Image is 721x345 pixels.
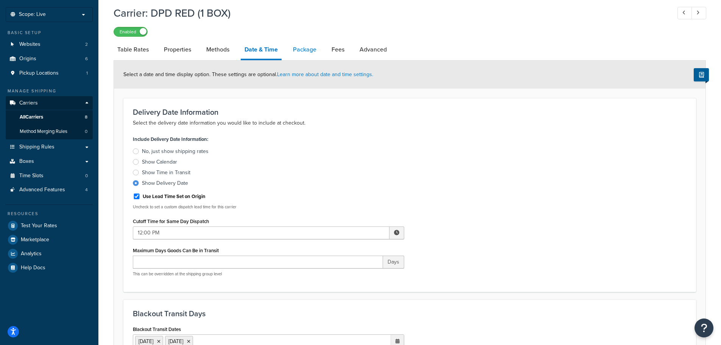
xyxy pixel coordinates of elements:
span: Select a date and time display option. These settings are optional. [123,70,373,78]
label: Include Delivery Date Information: [133,134,208,145]
h3: Blackout Transit Days [133,309,687,318]
a: Previous Record [677,7,692,19]
a: Boxes [6,155,93,169]
a: Method Merging Rules0 [6,125,93,139]
a: Table Rates [114,41,153,59]
li: Websites [6,37,93,52]
span: Help Docs [21,265,45,271]
label: Maximum Days Goods Can Be in Transit [133,248,219,253]
span: 0 [85,173,88,179]
span: 8 [85,114,87,120]
a: Advanced Features4 [6,183,93,197]
a: Next Record [691,7,706,19]
span: Days [383,256,404,269]
li: Time Slots [6,169,93,183]
button: Show Help Docs [694,68,709,81]
label: Enabled [114,27,147,36]
div: Show Delivery Date [142,180,188,187]
span: 4 [85,187,88,193]
span: Websites [19,41,40,48]
span: Origins [19,56,36,62]
div: No, just show shipping rates [142,148,209,155]
p: This can be overridden at the shipping group level [133,271,404,277]
a: Package [289,41,320,59]
span: 2 [85,41,88,48]
div: Manage Shipping [6,88,93,94]
a: Fees [328,41,348,59]
a: Shipping Rules [6,140,93,154]
span: All Carriers [20,114,43,120]
a: Advanced [356,41,391,59]
div: Show Time in Transit [142,169,190,176]
label: Blackout Transit Dates [133,326,181,332]
span: Analytics [21,251,42,257]
a: Time Slots0 [6,169,93,183]
a: AllCarriers8 [6,110,93,124]
div: Resources [6,211,93,217]
a: Test Your Rates [6,219,93,233]
label: Cutoff Time for Same Day Dispatch [133,219,209,224]
span: Carriers [19,100,38,106]
a: Websites2 [6,37,93,52]
a: Origins6 [6,52,93,66]
span: Pickup Locations [19,70,59,76]
a: Carriers [6,96,93,110]
span: Scope: Live [19,11,46,18]
span: 0 [85,128,87,135]
span: Advanced Features [19,187,65,193]
span: 6 [85,56,88,62]
span: Method Merging Rules [20,128,67,135]
a: Marketplace [6,233,93,247]
h1: Carrier: DPD RED (1 BOX) [114,6,663,20]
li: Method Merging Rules [6,125,93,139]
button: Open Resource Center [695,318,713,337]
a: Help Docs [6,261,93,275]
li: Carriers [6,96,93,139]
a: Properties [160,41,195,59]
li: Advanced Features [6,183,93,197]
span: Marketplace [21,237,49,243]
a: Pickup Locations1 [6,66,93,80]
div: Basic Setup [6,30,93,36]
a: Methods [202,41,233,59]
label: Use Lead Time Set on Origin [143,193,206,200]
li: Origins [6,52,93,66]
span: Boxes [19,158,34,165]
a: Learn more about date and time settings. [277,70,373,78]
div: Show Calendar [142,158,177,166]
span: Shipping Rules [19,144,55,150]
p: Uncheck to set a custom dispatch lead time for this carrier [133,204,404,210]
p: Select the delivery date information you would like to include at checkout. [133,119,687,128]
a: Analytics [6,247,93,261]
h3: Delivery Date Information [133,108,687,116]
span: Test Your Rates [21,223,57,229]
li: Pickup Locations [6,66,93,80]
a: Date & Time [241,41,282,60]
span: Time Slots [19,173,44,179]
span: 1 [86,70,88,76]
